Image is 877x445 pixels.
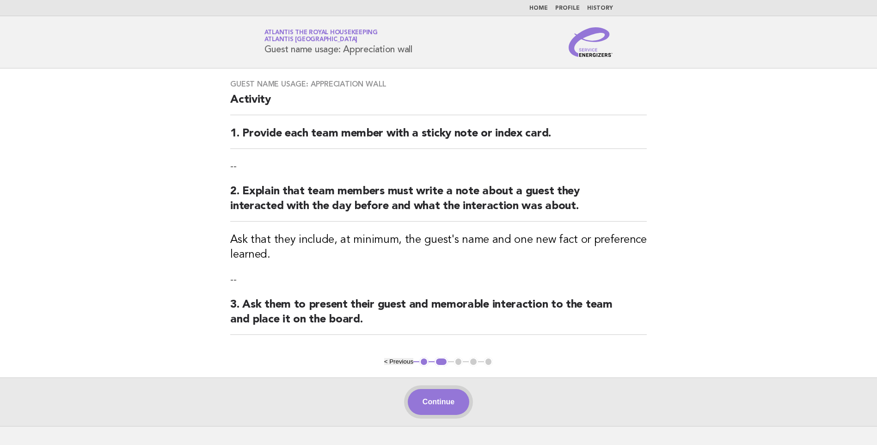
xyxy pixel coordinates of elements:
[230,297,647,335] h2: 3. Ask them to present their guest and memorable interaction to the team and place it on the board.
[230,184,647,222] h2: 2. Explain that team members must write a note about a guest they interacted with the day before ...
[264,30,412,54] h1: Guest name usage: Appreciation wall
[264,30,378,43] a: Atlantis the Royal HousekeepingAtlantis [GEOGRAPHIC_DATA]
[384,358,413,365] button: < Previous
[408,389,469,415] button: Continue
[529,6,548,11] a: Home
[230,93,647,115] h2: Activity
[264,37,358,43] span: Atlantis [GEOGRAPHIC_DATA]
[555,6,580,11] a: Profile
[230,160,647,173] p: --
[569,27,613,57] img: Service Energizers
[230,80,647,89] h3: Guest name usage: Appreciation wall
[230,126,647,149] h2: 1. Provide each team member with a sticky note or index card.
[230,273,647,286] p: --
[419,357,429,366] button: 1
[230,233,647,262] h3: Ask that they include, at minimum, the guest's name and one new fact or preference learned.
[587,6,613,11] a: History
[435,357,448,366] button: 2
